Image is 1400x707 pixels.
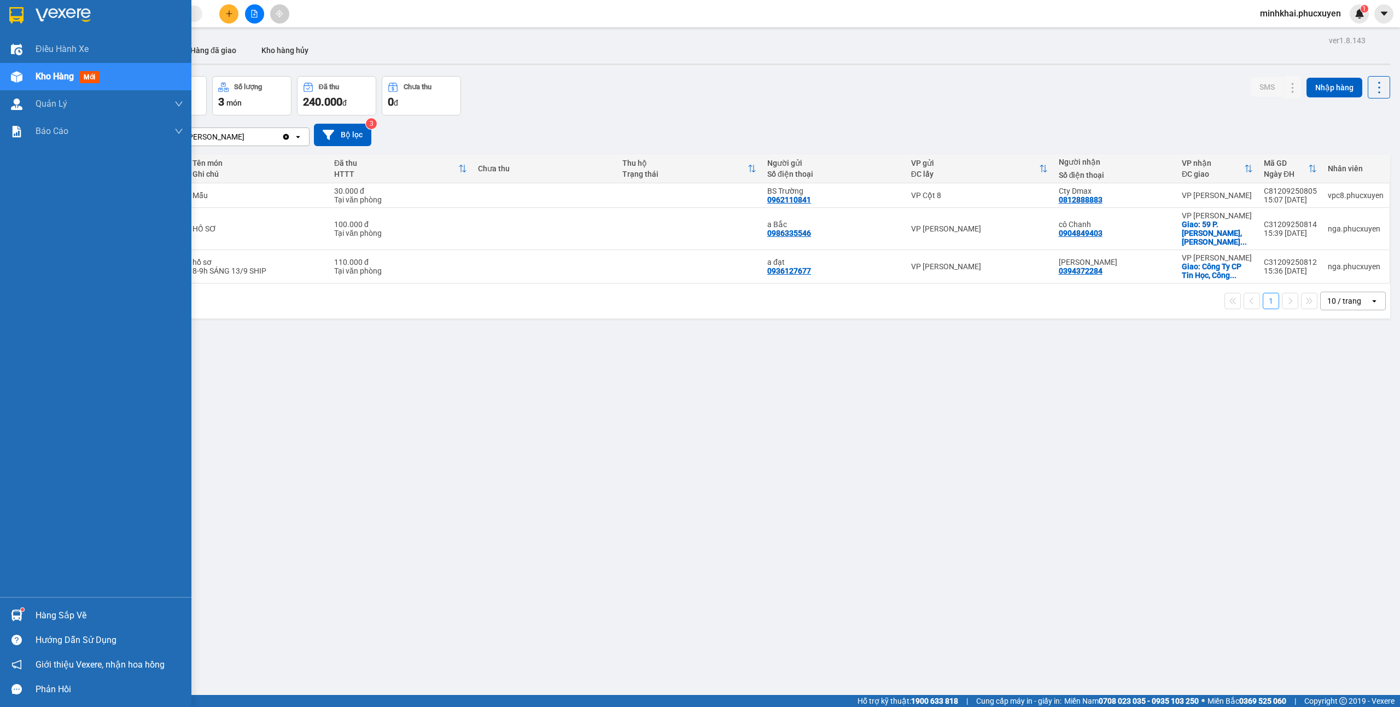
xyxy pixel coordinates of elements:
[1059,229,1102,237] div: 0904849403
[1328,262,1384,271] div: nga.phucxuyen
[334,170,458,178] div: HTTT
[767,195,811,204] div: 0962110841
[234,83,262,91] div: Số lượng
[622,159,748,167] div: Thu hộ
[174,131,244,142] div: VP [PERSON_NAME]
[212,76,291,115] button: Số lượng3món
[976,695,1061,707] span: Cung cấp máy in - giấy in:
[767,258,900,266] div: a đạt
[334,159,458,167] div: Đã thu
[11,610,22,621] img: warehouse-icon
[11,659,22,670] span: notification
[857,695,958,707] span: Hỗ trợ kỹ thuật:
[382,76,461,115] button: Chưa thu0đ
[911,191,1048,200] div: VP Cột 8
[911,224,1048,233] div: VP [PERSON_NAME]
[911,170,1039,178] div: ĐC lấy
[246,131,247,142] input: Selected VP Minh Khai.
[225,10,233,18] span: plus
[1240,237,1247,246] span: ...
[767,266,811,275] div: 0936127677
[1264,195,1317,204] div: 15:07 [DATE]
[1294,695,1296,707] span: |
[334,195,467,204] div: Tại văn phòng
[1182,262,1253,280] div: Giao: Công Ty CP Tin Học, Công Nghệ, Môi Trường - Vinacomin, B15 P. Nguyễn Công Thái, Đại Kim, Ho...
[36,658,165,671] span: Giới thiệu Vexere, nhận hoa hồng
[334,266,467,275] div: Tại văn phòng
[334,220,467,229] div: 100.000 đ
[192,258,323,266] div: hồ sơ
[767,229,811,237] div: 0986335546
[182,37,245,63] button: Hàng đã giao
[1264,170,1308,178] div: Ngày ĐH
[1059,187,1171,195] div: Cty Dmax
[192,266,323,275] div: 8-9h SÁNG 13/9 SHIP
[294,132,302,141] svg: open
[1182,211,1253,220] div: VP [PERSON_NAME]
[36,97,67,111] span: Quản Lý
[11,71,22,83] img: warehouse-icon
[767,220,900,229] div: a Bắc
[1379,9,1389,19] span: caret-down
[297,76,376,115] button: Đã thu240.000đ
[1361,5,1368,13] sup: 1
[1258,154,1322,183] th: Toggle SortBy
[1239,697,1286,705] strong: 0369 525 060
[1059,266,1102,275] div: 0394372284
[1251,7,1350,20] span: minhkhai.phucxuyen
[36,681,183,698] div: Phản hồi
[906,154,1053,183] th: Toggle SortBy
[192,224,323,233] div: HỒ SƠ
[261,46,308,55] span: Kho hàng hủy
[478,164,612,173] div: Chưa thu
[617,154,762,183] th: Toggle SortBy
[1059,171,1171,179] div: Số điện thoại
[192,159,323,167] div: Tên món
[1182,170,1244,178] div: ĐC giao
[1264,187,1317,195] div: C81209250805
[11,126,22,137] img: solution-icon
[1339,697,1347,705] span: copyright
[1264,266,1317,275] div: 15:36 [DATE]
[1362,5,1366,13] span: 1
[911,262,1048,271] div: VP [PERSON_NAME]
[1059,258,1171,266] div: TRẦN ĐỨC SINH
[276,10,283,18] span: aim
[342,98,347,107] span: đ
[1328,191,1384,200] div: vpc8.phucxuyen
[36,42,89,56] span: Điều hành xe
[1328,224,1384,233] div: nga.phucxuyen
[1059,220,1171,229] div: cô Chanh
[1182,253,1253,262] div: VP [PERSON_NAME]
[1182,220,1253,246] div: Giao: 59 P. Quang Trung, Nguyễn Du, Hai Bà Trưng
[11,98,22,110] img: warehouse-icon
[219,4,238,24] button: plus
[192,191,323,200] div: Mẫu
[329,154,472,183] th: Toggle SortBy
[303,95,342,108] span: 240.000
[11,684,22,694] span: message
[1064,695,1199,707] span: Miền Nam
[270,4,289,24] button: aim
[767,187,900,195] div: BS Trường
[319,83,339,91] div: Đã thu
[1182,159,1244,167] div: VP nhận
[174,100,183,108] span: down
[36,71,74,82] span: Kho hàng
[767,159,900,167] div: Người gửi
[404,83,431,91] div: Chưa thu
[1328,164,1384,173] div: Nhân viên
[767,170,900,178] div: Số điện thoại
[1355,9,1364,19] img: icon-new-feature
[174,127,183,136] span: down
[282,132,290,141] svg: Clear value
[911,697,958,705] strong: 1900 633 818
[245,4,264,24] button: file-add
[1207,695,1286,707] span: Miền Bắc
[192,170,323,178] div: Ghi chú
[1230,271,1236,280] span: ...
[388,95,394,108] span: 0
[1264,258,1317,266] div: C31209250812
[79,71,100,83] span: mới
[394,98,398,107] span: đ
